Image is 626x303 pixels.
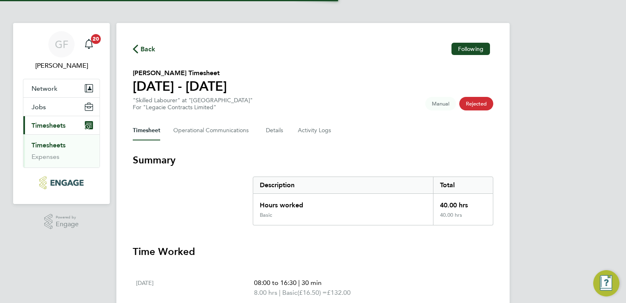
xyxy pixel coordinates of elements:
[593,270,619,296] button: Engage Resource Center
[133,121,160,140] button: Timesheet
[254,279,297,287] span: 08:00 to 16:30
[32,85,57,92] span: Network
[253,194,433,212] div: Hours worked
[433,212,493,225] div: 40.00 hrs
[23,31,100,71] a: GF[PERSON_NAME]
[133,245,493,258] h3: Time Worked
[260,212,272,218] div: Basic
[32,141,66,149] a: Timesheets
[23,79,100,97] button: Network
[32,103,46,111] span: Jobs
[32,153,59,161] a: Expenses
[173,121,253,140] button: Operational Communications
[298,279,300,287] span: |
[23,116,100,134] button: Timesheets
[302,279,322,287] span: 30 min
[133,104,253,111] div: For "Legacie Contracts Limited"
[23,61,100,71] span: Garry Flaherty
[133,68,227,78] h2: [PERSON_NAME] Timesheet
[425,97,456,110] span: This timesheet was manually created.
[451,43,490,55] button: Following
[133,78,227,94] h1: [DATE] - [DATE]
[253,177,433,193] div: Description
[56,214,79,221] span: Powered by
[433,194,493,212] div: 40.00 hrs
[133,44,156,54] button: Back
[55,39,68,50] span: GF
[81,31,97,57] a: 20
[141,44,156,54] span: Back
[23,98,100,116] button: Jobs
[32,122,66,129] span: Timesheets
[23,176,100,189] a: Go to home page
[433,177,493,193] div: Total
[133,97,253,111] div: "Skilled Labourer" at "[GEOGRAPHIC_DATA]"
[56,221,79,228] span: Engage
[458,45,483,53] span: Following
[91,34,101,44] span: 20
[327,289,351,296] span: £132.00
[282,288,297,298] span: Basic
[297,289,327,296] span: (£16.50) =
[253,177,493,225] div: Summary
[133,154,493,167] h3: Summary
[266,121,285,140] button: Details
[279,289,281,296] span: |
[136,278,254,298] div: [DATE]
[254,289,277,296] span: 8.00 hrs
[459,97,493,110] span: This timesheet has been rejected.
[23,134,100,168] div: Timesheets
[44,214,79,230] a: Powered byEngage
[13,23,110,204] nav: Main navigation
[39,176,83,189] img: legacie-logo-retina.png
[298,121,332,140] button: Activity Logs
